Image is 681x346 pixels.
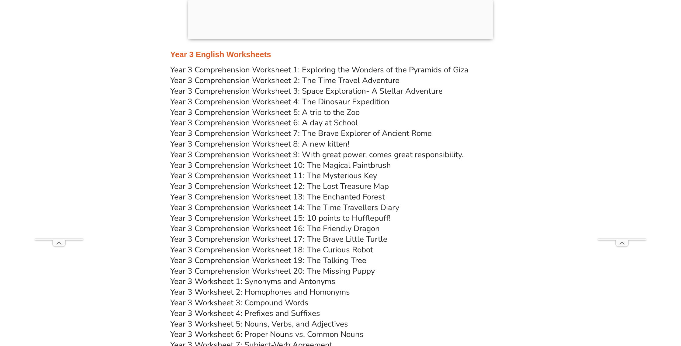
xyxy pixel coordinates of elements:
[170,170,377,181] a: Year 3 Comprehension Worksheet 11: The Mysterious Key
[577,277,681,346] iframe: Chat Widget
[170,107,360,118] a: Year 3 Comprehension Worksheet 5: A trip to the Zoo
[170,255,366,266] a: Year 3 Comprehension Worksheet 19: The Talking Tree
[170,139,349,149] a: Year 3 Comprehension Worksheet 8: A new kitten!
[170,117,358,128] a: Year 3 Comprehension Worksheet 6: A day at School
[170,308,320,319] a: Year 3 Worksheet 4: Prefixes and Suffixes
[170,287,350,297] a: Year 3 Worksheet 2: Homophones and Homonyms
[35,56,83,239] iframe: Advertisement
[170,244,373,255] a: Year 3 Comprehension Worksheet 18: The Curious Robot
[170,128,432,139] a: Year 3 Comprehension Worksheet 7: The Brave Explorer of Ancient Rome
[170,96,389,107] a: Year 3 Comprehension Worksheet 4: The Dinosaur Expedition
[170,202,399,213] a: Year 3 Comprehension Worksheet 14: The Time Travellers Diary
[170,149,464,160] a: Year 3 Comprehension Worksheet 9: With great power, comes great responsibility.
[170,64,468,75] a: Year 3 Comprehension Worksheet 1: Exploring the Wonders of the Pyramids of Giza
[170,160,391,171] a: Year 3 Comprehension Worksheet 10: The Magical Paintbrush
[170,50,511,60] h3: Year 3 English Worksheets
[170,192,385,202] a: Year 3 Comprehension Worksheet 13: The Enchanted Forest
[170,213,391,223] a: Year 3 Comprehension Worksheet 15: 10 points to Hufflepuff!
[170,276,335,287] a: Year 3 Worksheet 1: Synonyms and Antonyms
[598,56,646,239] iframe: Advertisement
[170,86,443,96] a: Year 3 Comprehension Worksheet 3: Space Exploration- A Stellar Adventure
[170,329,364,340] a: Year 3 Worksheet 6: Proper Nouns vs. Common Nouns
[170,266,375,276] a: Year 3 Comprehension Worksheet 20: The Missing Puppy
[170,181,389,192] a: Year 3 Comprehension Worksheet 12: The Lost Treasure Map
[170,319,348,329] a: Year 3 Worksheet 5: Nouns, Verbs, and Adjectives
[170,234,387,244] a: Year 3 Comprehension Worksheet 17: The Brave Little Turtle
[170,75,399,86] a: Year 3 Comprehension Worksheet 2: The Time Travel Adventure
[170,297,309,308] a: Year 3 Worksheet 3: Compound Words
[170,223,380,234] a: Year 3 Comprehension Worksheet 16: The Friendly Dragon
